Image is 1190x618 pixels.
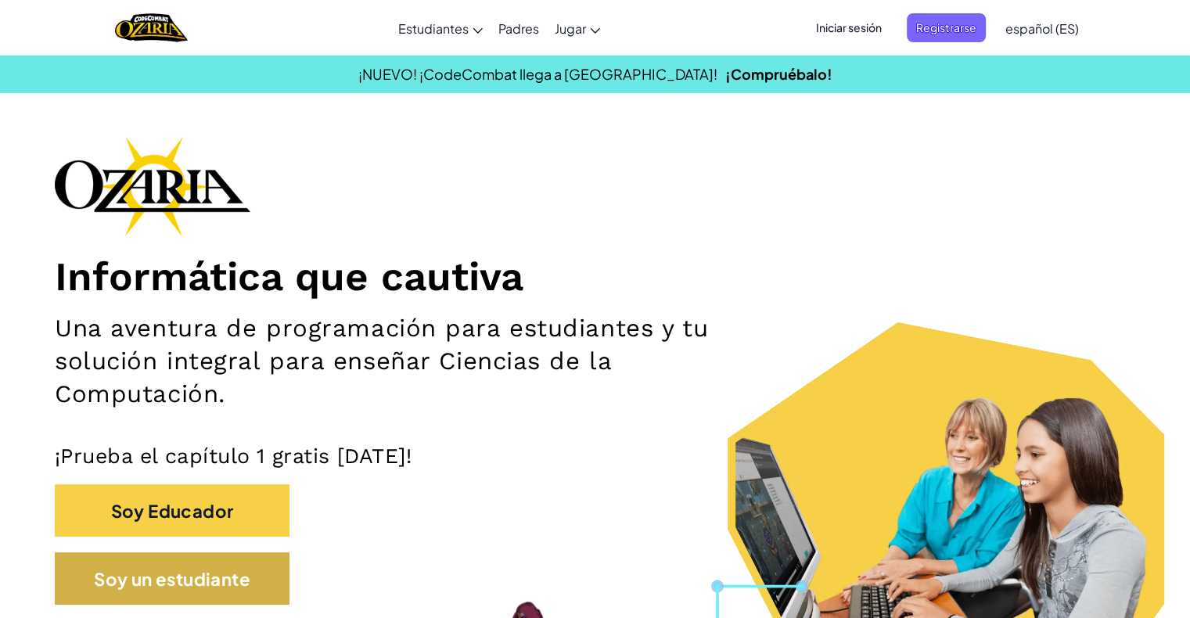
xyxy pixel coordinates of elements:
font: Soy un estudiante [94,568,250,590]
a: ¡Compruébalo! [725,65,832,83]
font: Iniciar sesión [816,20,882,34]
font: ¡NUEVO! ¡CodeCombat llega a [GEOGRAPHIC_DATA]! [358,65,717,83]
a: Estudiantes [390,7,491,49]
font: Estudiantes [398,20,469,37]
font: Padres [498,20,539,37]
img: Hogar [115,12,188,44]
button: Soy un estudiante [55,552,289,605]
font: Una aventura de programación para estudiantes y tu solución integral para enseñar Ciencias de la ... [55,314,708,409]
button: Registrarse [907,13,986,42]
font: ¡Prueba el capítulo 1 gratis [DATE]! [55,444,412,468]
a: Padres [491,7,547,49]
a: Logotipo de Ozaria de CodeCombat [115,12,188,44]
button: Iniciar sesión [807,13,891,42]
a: español (ES) [998,7,1087,49]
img: Logotipo de la marca Ozaria [55,136,250,236]
font: Registrarse [916,20,976,34]
font: Jugar [555,20,586,37]
button: Soy Educador [55,484,289,537]
font: Soy Educador [111,501,234,523]
font: español (ES) [1005,20,1079,37]
font: Informática que cautiva [55,253,523,300]
a: Jugar [547,7,608,49]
